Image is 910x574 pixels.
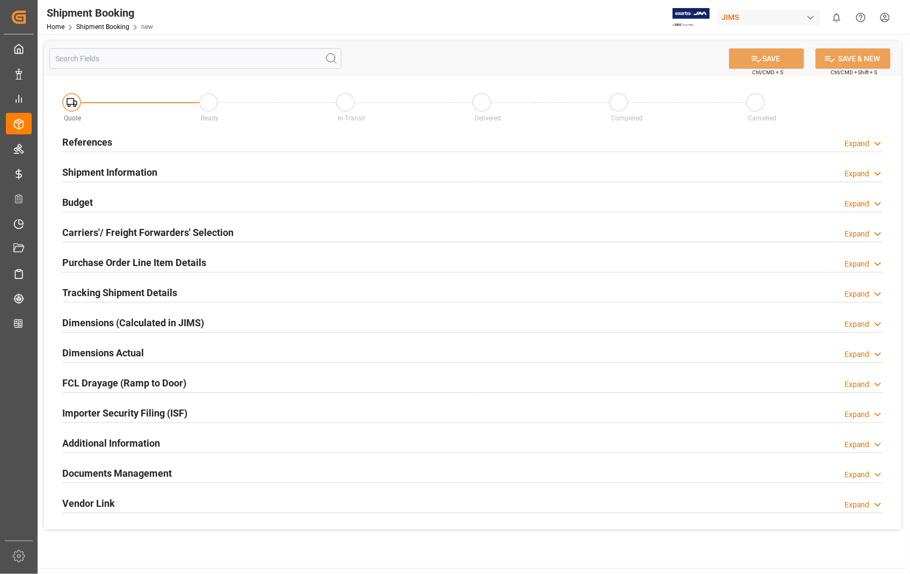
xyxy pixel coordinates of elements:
div: Expand [845,499,870,511]
a: Home [47,23,64,31]
span: Delivered [475,114,501,122]
button: SAVE [729,48,804,69]
span: Ctrl/CMD + S [752,68,783,76]
div: Expand [845,469,870,480]
div: Expand [845,168,870,180]
div: JIMS [717,10,820,25]
button: JIMS [717,7,825,27]
button: Help Center [849,5,873,30]
a: Shipment Booking [76,23,129,31]
div: Expand [845,409,870,420]
h2: FCL Drayage (Ramp to Door) [62,376,186,390]
h2: Vendor Link [62,496,115,511]
div: Expand [845,349,870,360]
h2: Importer Security Filing (ISF) [62,406,187,420]
h2: Dimensions Actual [62,346,144,360]
div: Expand [845,289,870,300]
div: Expand [845,379,870,390]
div: Expand [845,198,870,210]
div: Expand [845,228,870,240]
h2: Carriers'/ Freight Forwarders' Selection [62,225,234,240]
span: Cancelled [748,114,777,122]
button: SAVE & NEW [816,48,891,69]
h2: Shipment Information [62,165,157,180]
h2: Purchase Order Line Item Details [62,255,206,270]
button: show 0 new notifications [825,5,849,30]
h2: Tracking Shipment Details [62,285,177,300]
span: Completed [611,114,643,122]
span: In-Transit [338,114,365,122]
span: Ready [201,114,219,122]
input: Search Fields [49,48,341,69]
div: Expand [845,259,870,270]
div: Expand [845,319,870,330]
h2: Documents Management [62,466,172,480]
div: Expand [845,138,870,149]
span: Ctrl/CMD + Shift + S [831,68,878,76]
div: Expand [845,439,870,450]
div: Shipment Booking [47,5,153,21]
h2: Dimensions (Calculated in JIMS) [62,315,204,330]
h2: Additional Information [62,436,160,450]
img: Exertis%20JAM%20-%20Email%20Logo.jpg_1722504956.jpg [673,8,710,27]
h2: Budget [62,195,93,210]
h2: References [62,135,112,149]
span: Quote [64,114,82,122]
